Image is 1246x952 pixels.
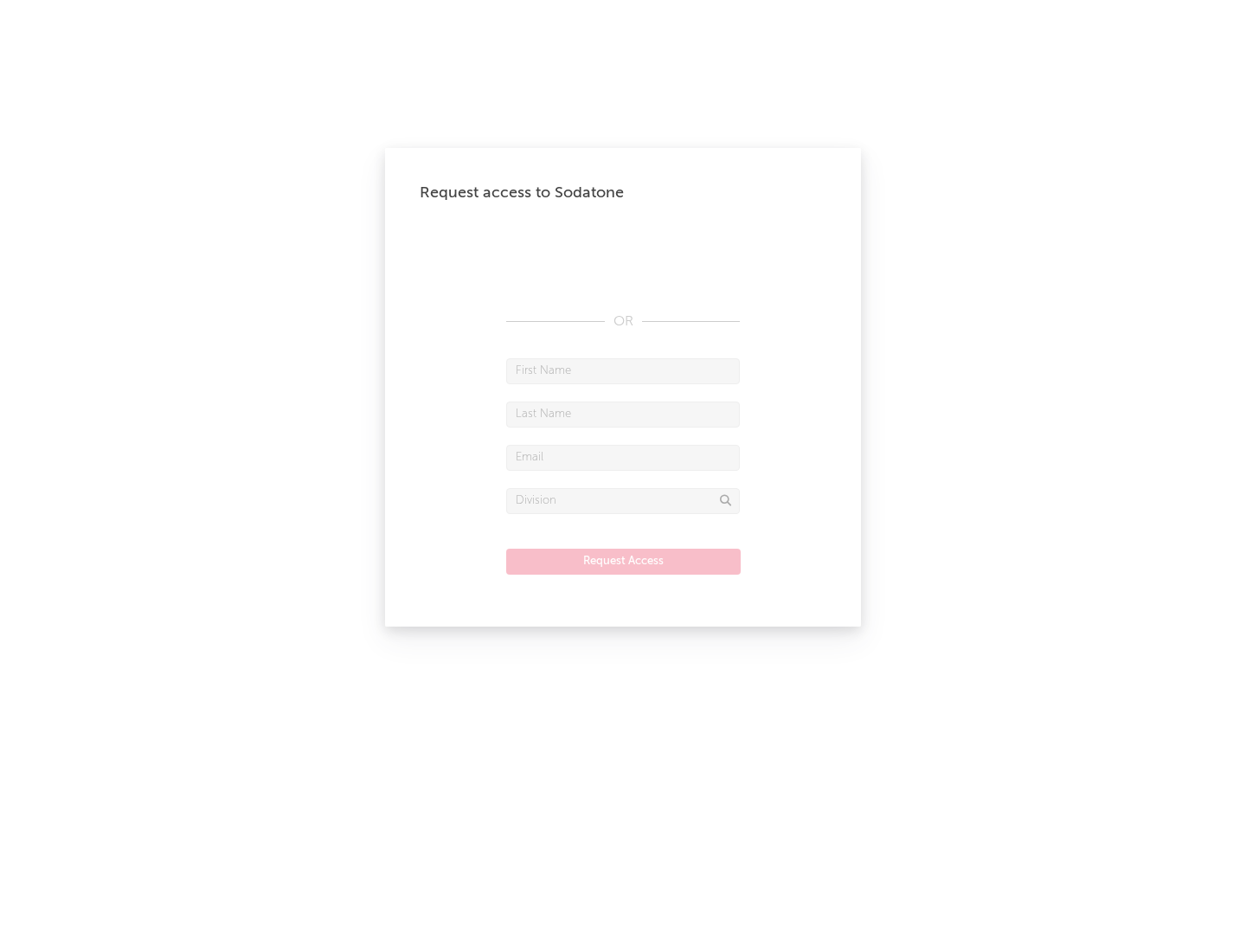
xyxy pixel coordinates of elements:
input: First Name [506,358,740,384]
div: OR [506,312,740,332]
div: Request access to Sodatone [420,183,826,203]
input: Last Name [506,402,740,428]
input: Email [506,445,740,471]
button: Request Access [506,549,741,575]
input: Division [506,488,740,514]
